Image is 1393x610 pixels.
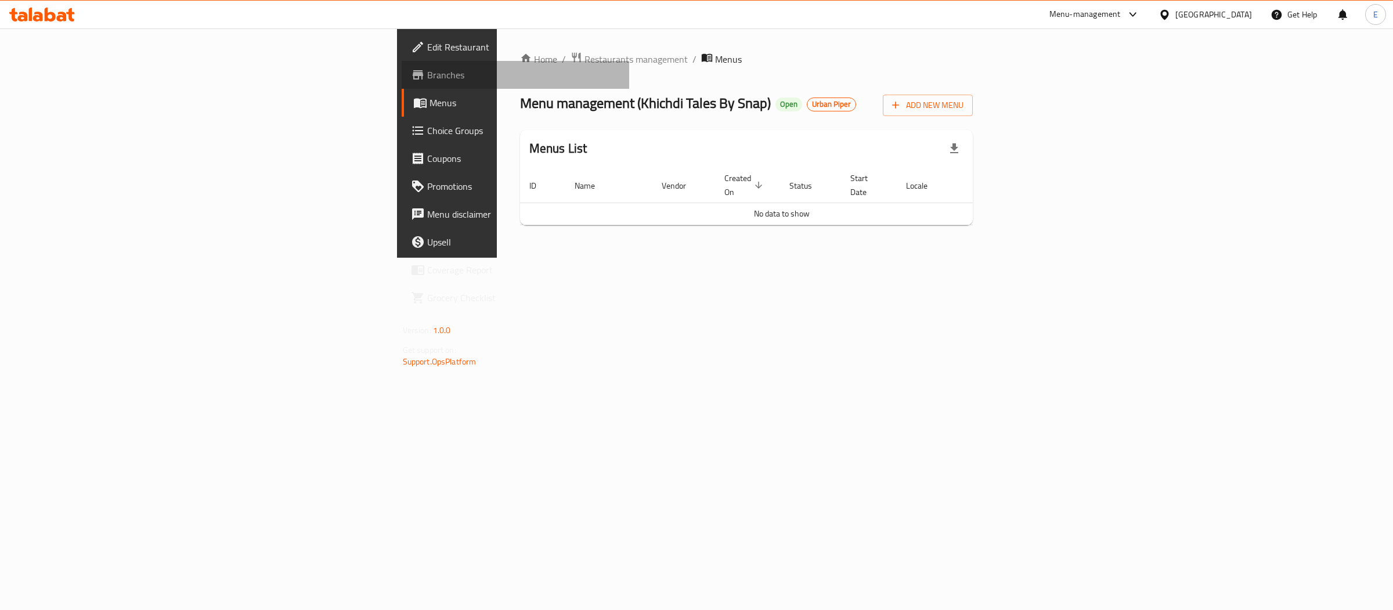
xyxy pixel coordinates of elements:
span: Name [575,179,610,193]
button: Add New Menu [883,95,973,116]
span: Grocery Checklist [427,291,620,305]
div: [GEOGRAPHIC_DATA] [1175,8,1252,21]
span: Coupons [427,151,620,165]
span: Locale [906,179,943,193]
span: Coverage Report [427,263,620,277]
a: Grocery Checklist [402,284,630,312]
span: Upsell [427,235,620,249]
span: Promotions [427,179,620,193]
span: Created On [724,171,766,199]
span: Choice Groups [427,124,620,138]
span: Version: [403,323,431,338]
a: Coupons [402,145,630,172]
span: Status [789,179,827,193]
nav: breadcrumb [520,52,973,67]
a: Choice Groups [402,117,630,145]
span: Add New Menu [892,98,963,113]
th: Actions [957,168,1044,203]
h2: Menus List [529,140,587,157]
span: No data to show [754,206,810,221]
li: / [692,52,696,66]
span: E [1373,8,1378,21]
span: Menus [430,96,620,110]
div: Open [775,98,802,111]
a: Upsell [402,228,630,256]
div: Menu-management [1049,8,1121,21]
span: Edit Restaurant [427,40,620,54]
a: Coverage Report [402,256,630,284]
span: Start Date [850,171,883,199]
span: Branches [427,68,620,82]
span: Open [775,99,802,109]
a: Branches [402,61,630,89]
span: 1.0.0 [433,323,451,338]
a: Edit Restaurant [402,33,630,61]
a: Menu disclaimer [402,200,630,228]
a: Support.OpsPlatform [403,354,477,369]
span: Get support on: [403,342,456,358]
span: Menu management ( Khichdi Tales By Snap ) [520,90,771,116]
span: Menus [715,52,742,66]
span: ID [529,179,551,193]
span: Urban Piper [807,99,856,109]
span: Vendor [662,179,701,193]
div: Export file [940,135,968,163]
a: Promotions [402,172,630,200]
span: Menu disclaimer [427,207,620,221]
a: Menus [402,89,630,117]
span: Restaurants management [584,52,688,66]
table: enhanced table [520,168,1044,225]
